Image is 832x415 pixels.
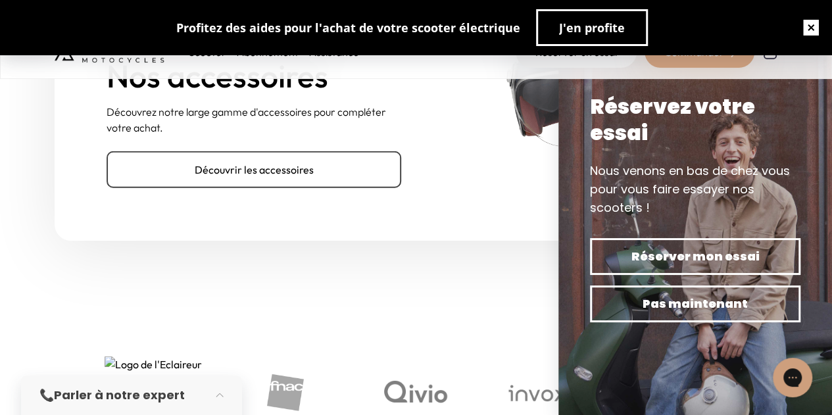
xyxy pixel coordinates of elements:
[766,353,819,402] iframe: Gorgias live chat messenger
[384,378,449,409] img: Logo de Invoxia
[107,104,401,135] p: Découvrez notre large gamme d'accessoires pour compléter votre achat.
[107,59,401,93] h2: Nos accessoires
[483,378,612,409] img: Logo de Invoxia
[107,151,401,188] a: Découvrir les accessoires
[504,29,725,176] img: casques.png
